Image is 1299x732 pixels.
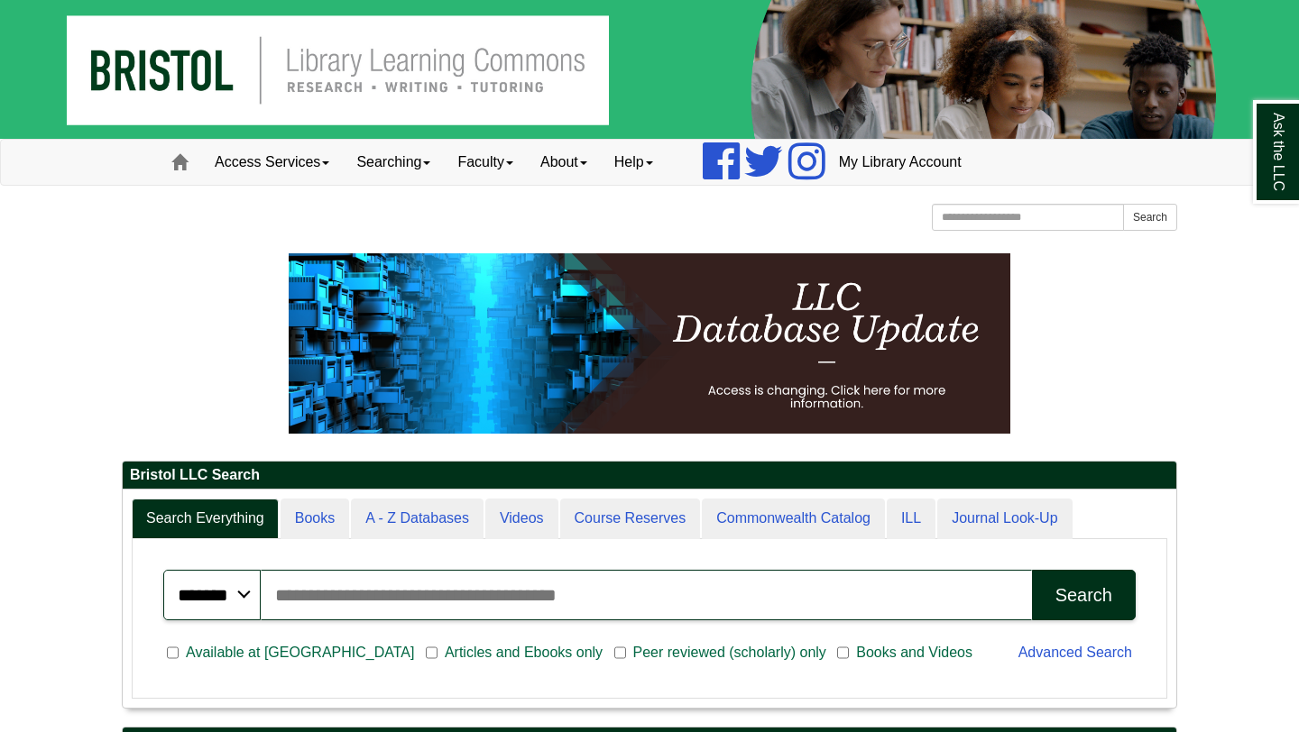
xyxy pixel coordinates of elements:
[560,499,701,539] a: Course Reserves
[702,499,885,539] a: Commonwealth Catalog
[527,140,601,185] a: About
[1032,570,1136,620] button: Search
[438,642,610,663] span: Articles and Ebooks only
[1123,204,1177,231] button: Search
[887,499,935,539] a: ILL
[201,140,343,185] a: Access Services
[444,140,527,185] a: Faculty
[1018,645,1132,660] a: Advanced Search
[179,642,421,663] span: Available at [GEOGRAPHIC_DATA]
[837,645,849,661] input: Books and Videos
[132,499,279,539] a: Search Everything
[281,499,349,539] a: Books
[123,462,1176,490] h2: Bristol LLC Search
[626,642,834,663] span: Peer reviewed (scholarly) only
[614,645,626,661] input: Peer reviewed (scholarly) only
[167,645,179,661] input: Available at [GEOGRAPHIC_DATA]
[289,253,1010,434] img: HTML tutorial
[825,140,975,185] a: My Library Account
[937,499,1072,539] a: Journal Look-Up
[426,645,438,661] input: Articles and Ebooks only
[1055,585,1112,606] div: Search
[485,499,558,539] a: Videos
[351,499,484,539] a: A - Z Databases
[849,642,980,663] span: Books and Videos
[343,140,444,185] a: Searching
[601,140,667,185] a: Help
